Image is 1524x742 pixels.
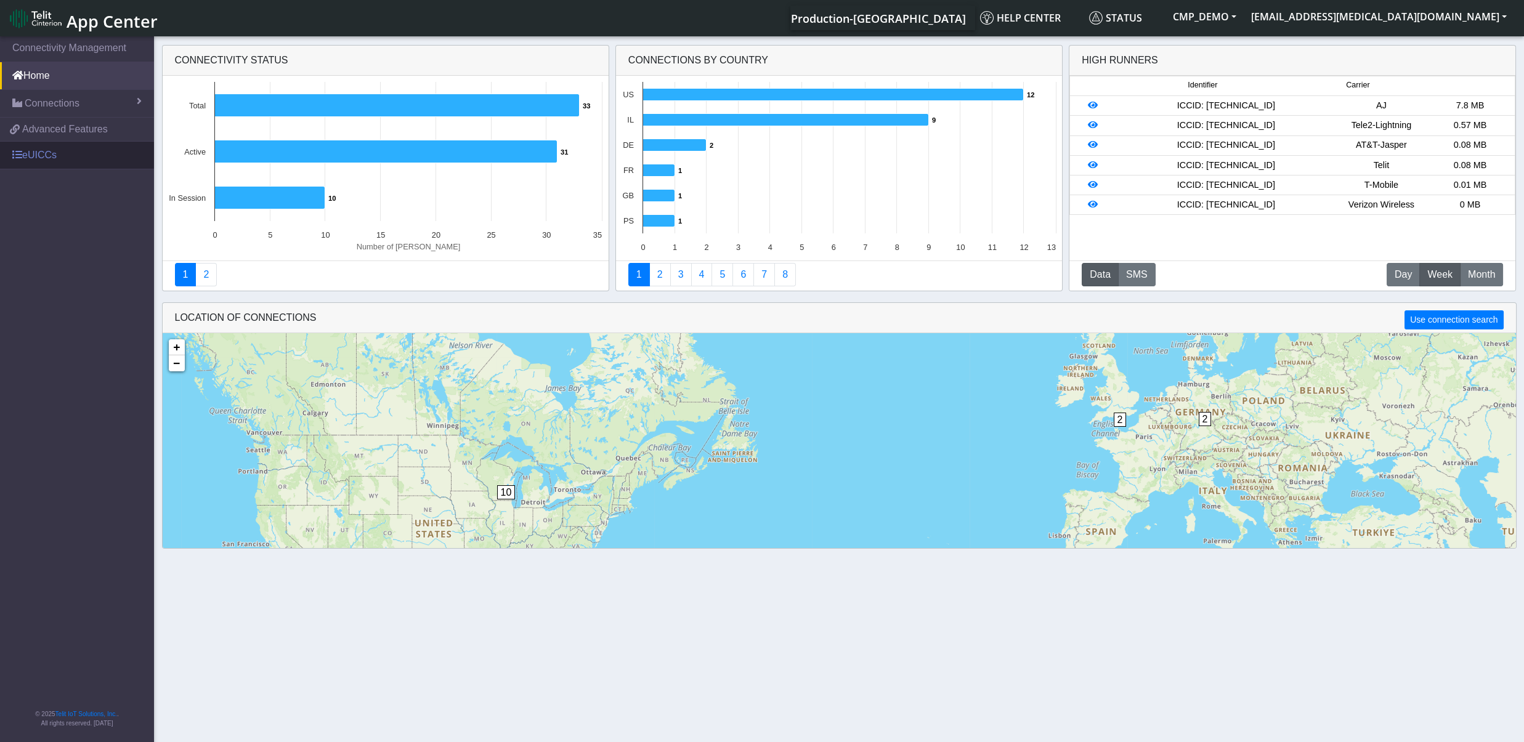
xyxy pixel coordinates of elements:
[678,167,682,174] text: 1
[1425,119,1514,132] div: 0.57 MB
[169,355,185,371] a: Zoom out
[1404,310,1503,329] button: Use connection search
[627,115,634,124] text: IL
[1395,267,1412,282] span: Day
[1082,263,1119,286] button: Data
[561,148,568,156] text: 31
[1114,413,1127,427] span: 2
[623,216,634,225] text: PS
[169,339,185,355] a: Zoom in
[704,243,708,252] text: 2
[1165,6,1244,28] button: CMP_DEMO
[1427,267,1453,282] span: Week
[10,5,156,31] a: App Center
[1425,99,1514,113] div: 7.8 MB
[1115,139,1337,152] div: ICCID: [TECHNICAL_ID]
[1419,263,1461,286] button: Week
[1425,198,1514,212] div: 0 MB
[894,243,899,252] text: 8
[175,263,596,286] nav: Summary paging
[736,243,740,252] text: 3
[163,303,1516,333] div: LOCATION OF CONNECTIONS
[1468,267,1495,282] span: Month
[25,96,79,111] span: Connections
[593,230,601,240] text: 35
[1199,412,1212,426] span: 2
[1115,198,1337,212] div: ICCID: [TECHNICAL_ID]
[1118,263,1156,286] button: SMS
[831,243,835,252] text: 6
[678,192,682,200] text: 1
[628,263,650,286] a: Connections By Country
[163,46,609,76] div: Connectivity status
[774,263,796,286] a: Not Connected for 30 days
[616,46,1062,76] div: Connections By Country
[1460,263,1503,286] button: Month
[1425,159,1514,172] div: 0.08 MB
[268,230,272,240] text: 5
[10,9,62,28] img: logo-telit-cinterion-gw-new.png
[641,243,645,252] text: 0
[431,230,440,240] text: 20
[55,711,117,717] a: Telit IoT Solutions, Inc.
[670,263,692,286] a: Usage per Country
[980,11,994,25] img: knowledge.svg
[623,166,634,175] text: FR
[768,243,772,252] text: 4
[583,102,590,110] text: 33
[328,195,336,202] text: 10
[926,243,931,252] text: 9
[649,263,671,286] a: Carrier
[1337,198,1425,212] div: Verizon Wireless
[1337,99,1425,113] div: AJ
[356,242,460,251] text: Number of [PERSON_NAME]
[956,243,965,252] text: 10
[1337,159,1425,172] div: Telit
[691,263,713,286] a: Connections By Carrier
[1425,179,1514,192] div: 0.01 MB
[22,122,108,137] span: Advanced Features
[1047,243,1055,252] text: 13
[623,140,634,150] text: DE
[623,90,634,99] text: US
[1115,119,1337,132] div: ICCID: [TECHNICAL_ID]
[791,11,966,26] span: Production-[GEOGRAPHIC_DATA]
[175,263,197,286] a: Connectivity status
[184,147,206,156] text: Active
[1089,11,1142,25] span: Status
[487,230,495,240] text: 25
[980,11,1061,25] span: Help center
[732,263,754,286] a: 14 Days Trend
[542,230,551,240] text: 30
[1027,91,1034,99] text: 12
[1244,6,1514,28] button: [EMAIL_ADDRESS][MEDICAL_DATA][DOMAIN_NAME]
[790,6,965,30] a: Your current platform instance
[673,243,677,252] text: 1
[67,10,158,33] span: App Center
[497,485,516,499] span: 10
[1084,6,1165,30] a: Status
[932,116,936,124] text: 9
[710,142,713,149] text: 2
[1115,159,1337,172] div: ICCID: [TECHNICAL_ID]
[622,191,634,200] text: GB
[1337,179,1425,192] div: T-Mobile
[1115,99,1337,113] div: ICCID: [TECHNICAL_ID]
[1089,11,1103,25] img: status.svg
[1019,243,1028,252] text: 12
[1337,139,1425,152] div: AT&T-Jasper
[1346,79,1369,91] span: Carrier
[1425,139,1514,152] div: 0.08 MB
[376,230,385,240] text: 15
[711,263,733,286] a: Usage by Carrier
[1082,53,1158,68] div: High Runners
[975,6,1084,30] a: Help center
[195,263,217,286] a: Deployment status
[863,243,867,252] text: 7
[678,217,682,225] text: 1
[800,243,804,252] text: 5
[321,230,330,240] text: 10
[988,243,997,252] text: 11
[189,101,206,110] text: Total
[628,263,1050,286] nav: Summary paging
